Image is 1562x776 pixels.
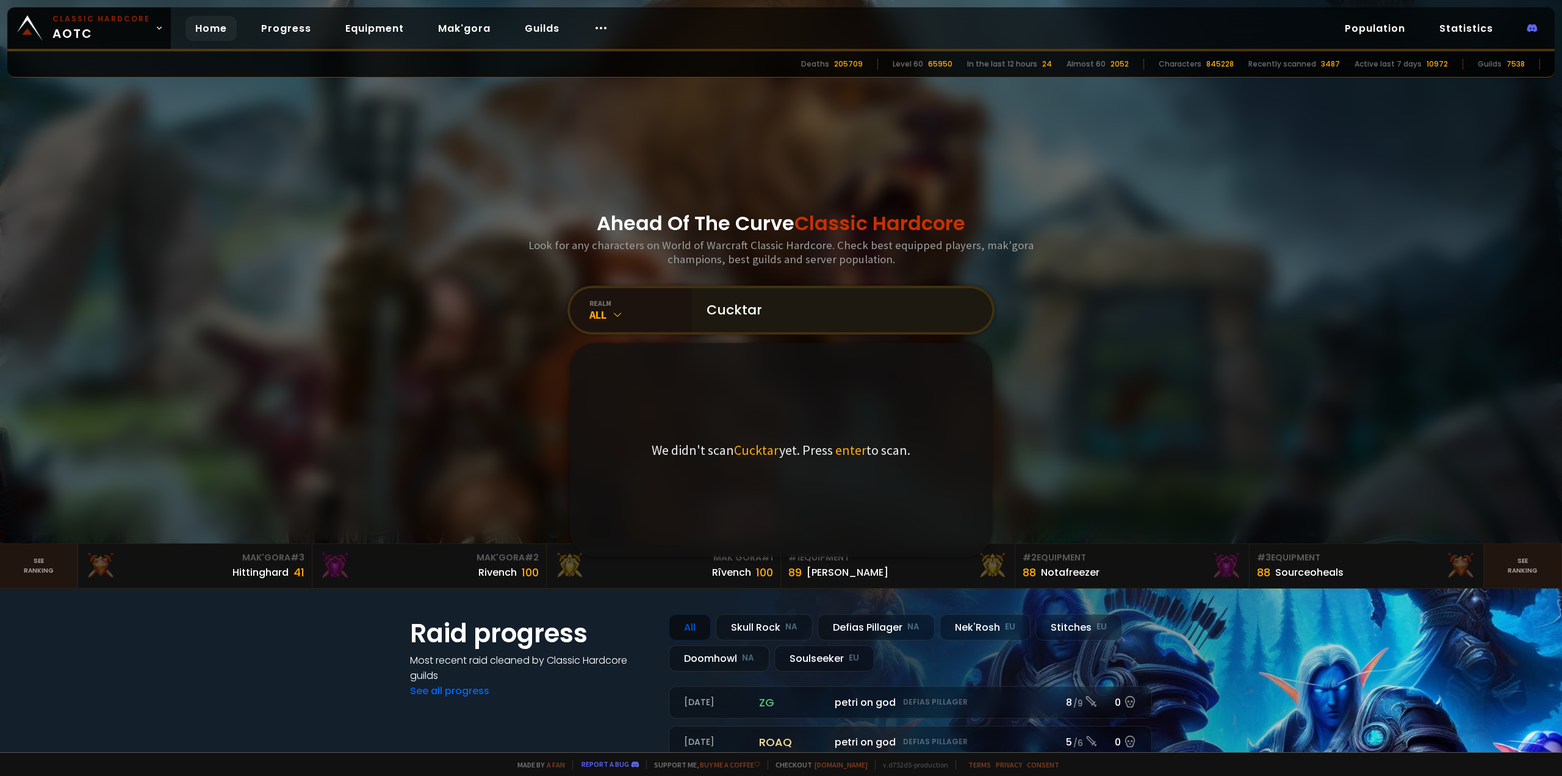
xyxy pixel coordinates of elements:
[794,209,965,237] span: Classic Hardcore
[652,441,910,459] p: We didn't scan yet. Press to scan.
[1206,59,1234,70] div: 845228
[968,760,991,769] a: Terms
[1023,551,1037,564] span: # 2
[52,13,150,24] small: Classic Hardcore
[807,565,888,580] div: [PERSON_NAME]
[849,652,859,664] small: EU
[712,565,751,580] div: Rîvench
[312,544,547,588] a: Mak'Gora#2Rivench100
[1248,59,1316,70] div: Recently scanned
[1250,544,1484,588] a: #3Equipment88Sourceoheals
[1035,614,1122,640] div: Stitches
[525,551,539,564] span: # 2
[1427,59,1448,70] div: 10972
[293,564,304,581] div: 41
[700,760,760,769] a: Buy me a coffee
[290,551,304,564] span: # 3
[996,760,1022,769] a: Privacy
[756,564,773,581] div: 100
[185,16,237,41] a: Home
[7,7,171,49] a: Classic HardcoreAOTC
[742,652,754,664] small: NA
[522,564,539,581] div: 100
[834,59,863,70] div: 205709
[768,760,868,769] span: Checkout
[774,645,874,672] div: Soulseeker
[818,614,935,640] div: Defias Pillager
[669,726,1152,758] a: [DATE]roaqpetri on godDefias Pillager5 /60
[1005,621,1015,633] small: EU
[1110,59,1129,70] div: 2052
[1478,59,1502,70] div: Guilds
[907,621,920,633] small: NA
[78,544,312,588] a: Mak'Gora#3Hittinghard41
[589,299,692,308] div: realm
[52,13,150,43] span: AOTC
[589,308,692,322] div: All
[232,565,289,580] div: Hittinghard
[716,614,813,640] div: Skull Rock
[734,441,779,459] span: Cucktar
[669,614,711,640] div: All
[1159,59,1201,70] div: Characters
[410,614,654,653] h1: Raid progress
[510,760,565,769] span: Made by
[893,59,923,70] div: Level 60
[478,565,517,580] div: Rivench
[1355,59,1422,70] div: Active last 7 days
[646,760,760,769] span: Support me,
[320,551,539,564] div: Mak'Gora
[1257,564,1270,581] div: 88
[554,551,773,564] div: Mak'Gora
[410,653,654,683] h4: Most recent raid cleaned by Classic Hardcore guilds
[781,544,1015,588] a: #1Equipment89[PERSON_NAME]
[875,760,948,769] span: v. d752d5 - production
[410,684,489,698] a: See all progress
[1041,565,1100,580] div: Notafreezer
[1042,59,1052,70] div: 24
[1015,544,1250,588] a: #2Equipment88Notafreezer
[835,441,866,459] span: enter
[788,551,800,564] span: # 1
[581,760,629,769] a: Report a bug
[928,59,952,70] div: 65950
[1275,565,1344,580] div: Sourceoheals
[524,238,1038,266] h3: Look for any characters on World of Warcraft Classic Hardcore. Check best equipped players, mak'g...
[1430,16,1503,41] a: Statistics
[1067,59,1106,70] div: Almost 60
[1257,551,1271,564] span: # 3
[788,564,802,581] div: 89
[1321,59,1340,70] div: 3487
[801,59,829,70] div: Deaths
[597,209,965,238] h1: Ahead Of The Curve
[1027,760,1059,769] a: Consent
[1023,551,1242,564] div: Equipment
[669,645,769,672] div: Doomhowl
[669,686,1152,719] a: [DATE]zgpetri on godDefias Pillager8 /90
[515,16,569,41] a: Guilds
[251,16,321,41] a: Progress
[967,59,1037,70] div: In the last 12 hours
[547,760,565,769] a: a fan
[1096,621,1107,633] small: EU
[1335,16,1415,41] a: Population
[815,760,868,769] a: [DOMAIN_NAME]
[788,551,1007,564] div: Equipment
[699,288,977,332] input: Search a character...
[547,544,781,588] a: Mak'Gora#1Rîvench100
[1257,551,1476,564] div: Equipment
[1506,59,1525,70] div: 7538
[761,551,773,564] span: # 1
[428,16,500,41] a: Mak'gora
[785,621,797,633] small: NA
[1023,564,1036,581] div: 88
[1484,544,1562,588] a: Seeranking
[336,16,414,41] a: Equipment
[85,551,304,564] div: Mak'Gora
[940,614,1031,640] div: Nek'Rosh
